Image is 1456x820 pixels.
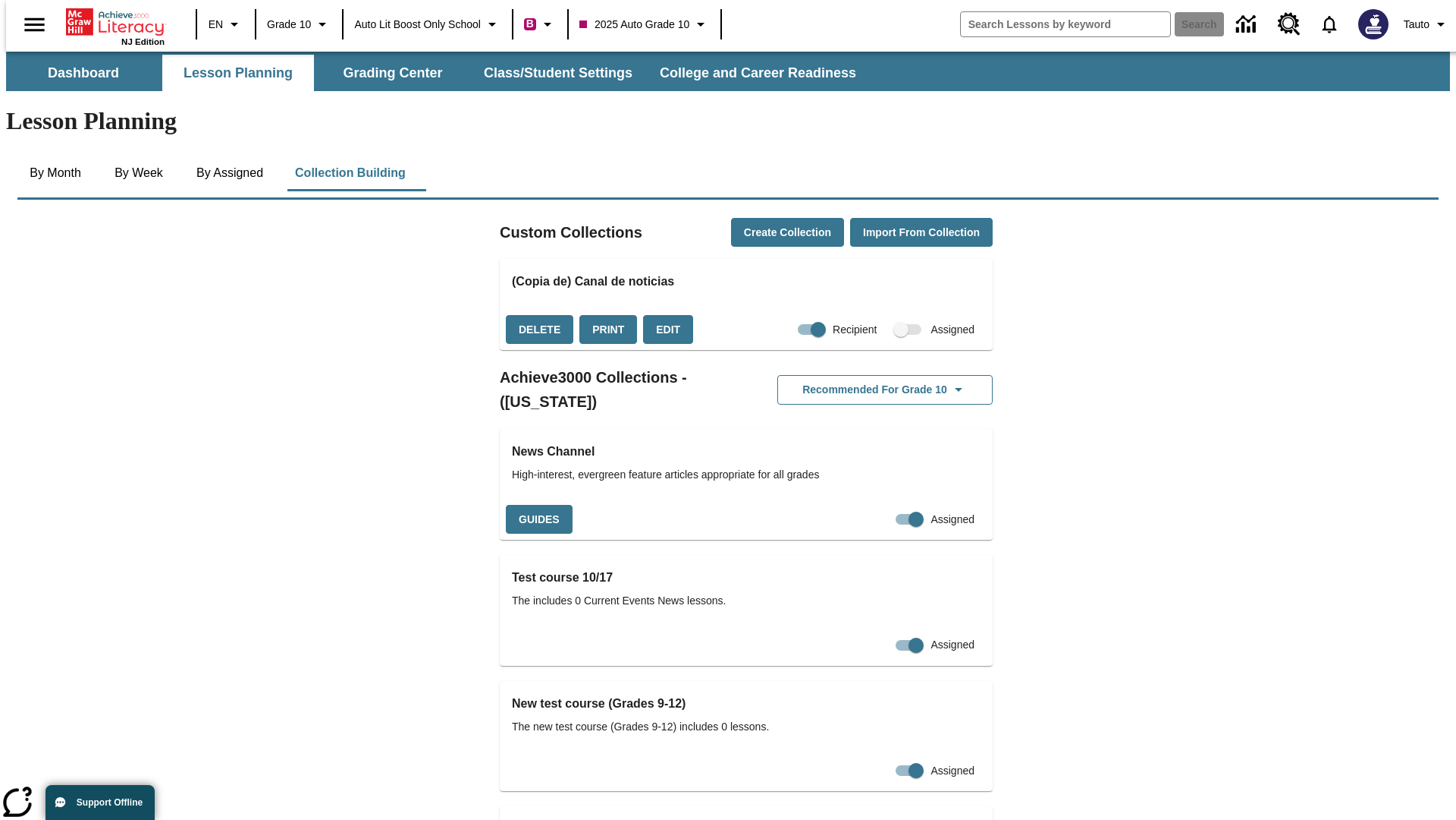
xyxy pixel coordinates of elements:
a: Data Center [1227,4,1269,46]
button: By Month [17,155,93,191]
span: High-interest, evergreen feature articles appropriate for all grades [512,467,981,483]
button: Dashboard [8,55,159,91]
button: Delete [506,315,573,345]
span: Tauto [1404,17,1429,33]
button: Guides [506,505,573,535]
span: The includes 0 Current Events News lessons. [512,593,981,609]
button: Grade: Grade 10, Select a grade [261,11,337,38]
div: SubNavbar [6,55,870,91]
span: Assigned [930,763,974,779]
button: Lesson Planning [162,55,314,91]
button: Class: 2025 Auto Grade 10, Select your class [573,11,716,38]
button: Edit [643,315,693,345]
button: Class/Student Settings [472,55,645,91]
button: By Week [101,155,177,191]
span: NJ Edition [121,37,165,46]
button: Language: EN, Select a language [202,11,250,38]
button: Grading Center [317,55,469,91]
span: Assigned [930,512,974,528]
button: College and Career Readiness [648,55,868,91]
span: B [526,14,534,33]
h1: Lesson Planning [6,107,1450,135]
span: Recipient [833,322,877,338]
button: Profile/Settings [1398,11,1456,38]
span: Support Offline [77,797,143,808]
span: The new test course (Grades 9-12) includes 0 lessons. [512,719,981,735]
a: Resource Center, Will open in new tab [1269,4,1310,45]
button: Create Collection [731,218,844,248]
button: Select a new avatar [1349,5,1398,44]
img: Avatar [1358,9,1389,39]
button: Print, will open in a new window [579,315,637,345]
span: Auto Lit Boost only School [354,17,481,33]
div: SubNavbar [6,52,1450,91]
h3: News Channel [512,441,981,462]
span: Assigned [930,322,974,338]
button: Support Offline [45,785,155,820]
h2: Custom Collections [500,220,642,244]
button: School: Auto Lit Boost only School, Select your school [348,11,507,38]
button: Open side menu [12,2,57,47]
button: Import from Collection [850,218,993,248]
span: 2025 Auto Grade 10 [579,17,689,33]
button: Recommended for Grade 10 [777,375,993,405]
a: Home [66,7,165,37]
input: search field [961,12,1170,36]
h3: (Copia de) Canal de noticias [512,271,981,292]
button: By Assigned [184,155,275,191]
h2: Achieve3000 Collections - ([US_STATE]) [500,365,746,414]
h3: New test course (Grades 9-12) [512,693,981,714]
h3: Test course 10/17 [512,567,981,588]
a: Notifications [1310,5,1349,44]
span: Assigned [930,637,974,653]
span: Grade 10 [267,17,311,33]
span: EN [209,17,223,33]
button: Boost Class color is violet red. Change class color [518,11,563,38]
button: Collection Building [283,155,418,191]
div: Home [66,5,165,46]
